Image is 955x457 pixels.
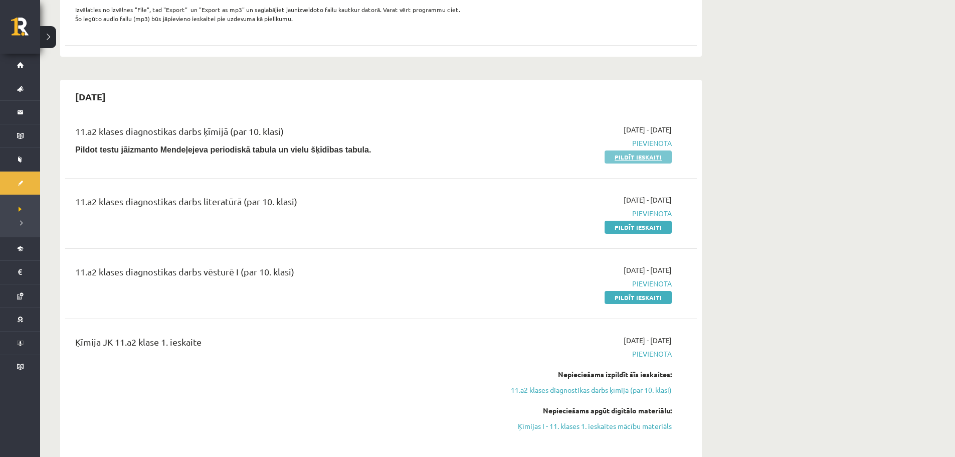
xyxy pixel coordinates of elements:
div: Nepieciešams izpildīt šīs ieskaites: [483,369,672,380]
span: Pievienota [483,138,672,148]
div: 11.a2 klases diagnostikas darbs literatūrā (par 10. klasi) [75,195,468,213]
a: Rīgas 1. Tālmācības vidusskola [11,18,40,43]
span: [DATE] - [DATE] [624,124,672,135]
span: Pievienota [483,349,672,359]
span: [DATE] - [DATE] [624,195,672,205]
span: [DATE] - [DATE] [624,335,672,346]
div: 11.a2 klases diagnostikas darbs ķīmijā (par 10. klasi) [75,124,468,143]
span: [DATE] - [DATE] [624,265,672,275]
a: Ķīmijas I - 11. klases 1. ieskaites mācību materiāls [483,421,672,431]
a: Pildīt ieskaiti [605,291,672,304]
h2: [DATE] [65,85,116,108]
div: Ķīmija JK 11.a2 klase 1. ieskaite [75,335,468,354]
span: Pievienota [483,278,672,289]
div: 11.a2 klases diagnostikas darbs vēsturē I (par 10. klasi) [75,265,468,283]
a: Pildīt ieskaiti [605,150,672,164]
div: Nepieciešams apgūt digitālo materiālu: [483,405,672,416]
a: 11.a2 klases diagnostikas darbs ķīmijā (par 10. klasi) [483,385,672,395]
span: Pievienota [483,208,672,219]
b: Pildot testu jāizmanto Mendeļejeva periodiskā tabula un vielu šķīdības tabula. [75,145,371,154]
p: Izvēlaties no izvēlnes "File", tad "Export" un "Export as mp3" un saglabājiet jaunizveidoto failu... [75,5,468,23]
a: Pildīt ieskaiti [605,221,672,234]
